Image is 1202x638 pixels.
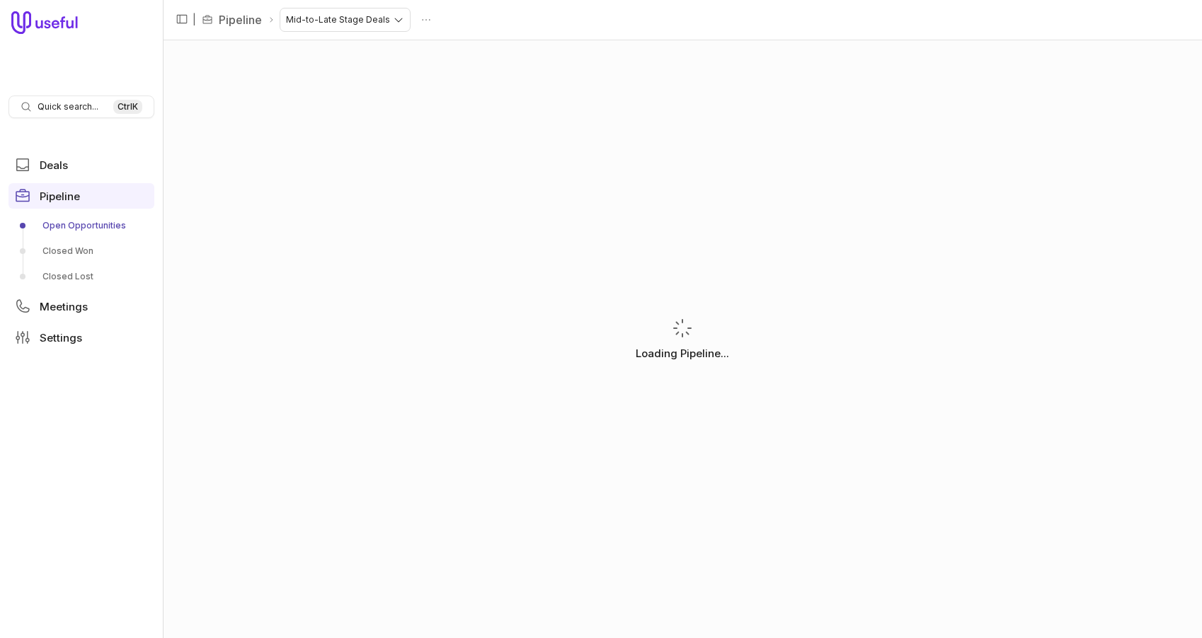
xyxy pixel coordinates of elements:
kbd: Ctrl K [113,100,142,114]
a: Closed Lost [8,265,154,288]
a: Open Opportunities [8,214,154,237]
span: Meetings [40,301,88,312]
span: | [193,11,196,28]
p: Loading Pipeline... [636,345,729,362]
a: Settings [8,325,154,350]
span: Deals [40,160,68,170]
a: Closed Won [8,240,154,262]
span: Pipeline [40,191,80,202]
span: Quick search... [38,101,98,112]
div: Pipeline submenu [8,214,154,288]
span: Settings [40,332,82,343]
button: Actions [416,9,437,30]
a: Meetings [8,294,154,319]
a: Deals [8,152,154,178]
a: Pipeline [219,11,262,28]
a: Pipeline [8,183,154,209]
button: Collapse sidebar [171,8,193,30]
